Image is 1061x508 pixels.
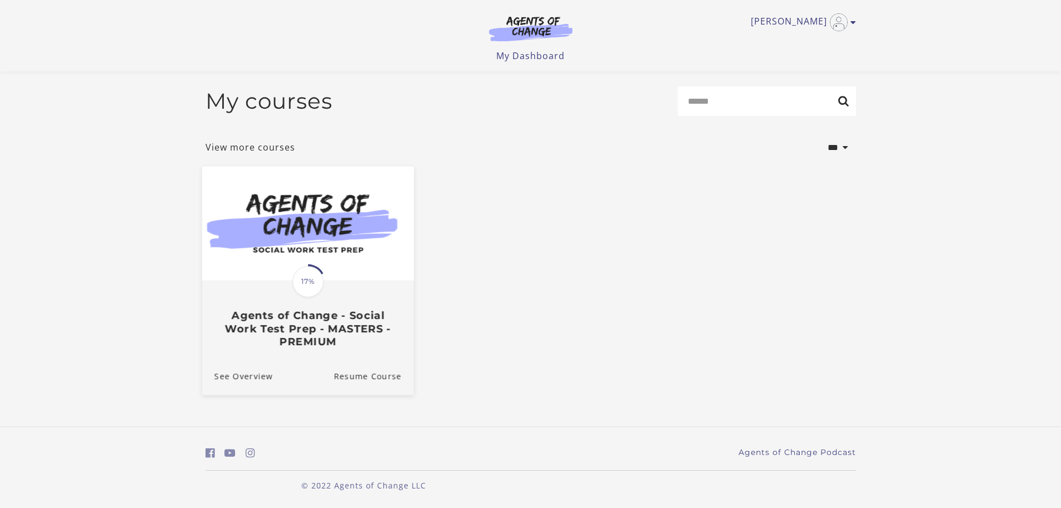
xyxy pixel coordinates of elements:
a: Agents of Change - Social Work Test Prep - MASTERS - PREMIUM: Resume Course [334,357,414,394]
i: https://www.instagram.com/agentsofchangeprep/ (Open in a new window) [246,448,255,458]
a: Toggle menu [751,13,850,31]
h2: My courses [206,88,333,114]
a: Agents of Change Podcast [739,447,856,458]
a: https://www.facebook.com/groups/aswbtestprep (Open in a new window) [206,445,215,461]
a: Agents of Change - Social Work Test Prep - MASTERS - PREMIUM: See Overview [202,357,272,394]
a: https://www.youtube.com/c/AgentsofChangeTestPrepbyMeaganMitchell (Open in a new window) [224,445,236,461]
p: © 2022 Agents of Change LLC [206,480,522,491]
i: https://www.facebook.com/groups/aswbtestprep (Open in a new window) [206,448,215,458]
img: Agents of Change Logo [477,16,584,41]
h3: Agents of Change - Social Work Test Prep - MASTERS - PREMIUM [214,309,401,348]
a: View more courses [206,141,295,154]
i: https://www.youtube.com/c/AgentsofChangeTestPrepbyMeaganMitchell (Open in a new window) [224,448,236,458]
a: https://www.instagram.com/agentsofchangeprep/ (Open in a new window) [246,445,255,461]
a: My Dashboard [496,50,565,62]
span: 17% [292,266,324,297]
